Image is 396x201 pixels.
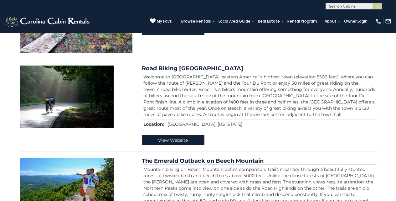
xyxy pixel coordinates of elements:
img: Road Biking Beech Mountain [20,66,114,128]
a: Local Area Guide [215,17,254,26]
td: [GEOGRAPHIC_DATA], [US_STATE] [166,119,377,129]
a: View Website [142,135,204,145]
a: Rental Program [284,17,320,26]
span: My Favs [157,19,172,24]
a: Browse Rentals [178,17,214,26]
img: phone-regular-white.png [375,18,382,24]
img: mail-regular-white.png [385,18,391,24]
a: Real Estate [255,17,283,26]
a: About [321,17,340,26]
img: White-1-2.png [5,15,91,28]
a: Road Biking [GEOGRAPHIC_DATA] [142,65,243,72]
strong: Location: [143,121,164,127]
a: Owner Login [341,17,371,26]
td: Welcome to [GEOGRAPHIC_DATA], eastern America`s highest town (elevation 5506 feet), where you can... [142,72,377,119]
a: My Favs [150,18,172,24]
a: The Emerald Outback on Beech Mountain [142,157,264,164]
